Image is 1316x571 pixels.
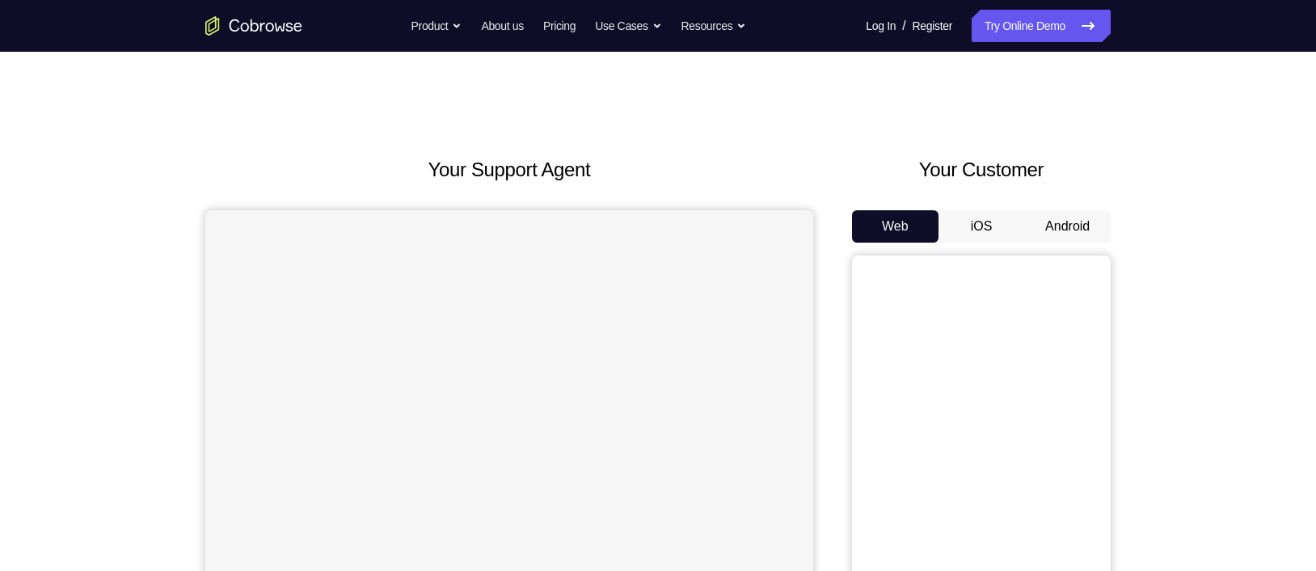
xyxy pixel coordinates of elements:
a: Try Online Demo [972,10,1111,42]
a: About us [481,10,523,42]
button: Android [1024,210,1111,243]
span: / [902,16,905,36]
h2: Your Customer [852,155,1111,184]
button: Use Cases [595,10,661,42]
h2: Your Support Agent [205,155,813,184]
button: Web [852,210,938,243]
button: Resources [681,10,747,42]
button: iOS [938,210,1025,243]
a: Pricing [543,10,576,42]
a: Log In [866,10,896,42]
a: Go to the home page [205,16,302,36]
a: Register [913,10,952,42]
button: Product [411,10,462,42]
